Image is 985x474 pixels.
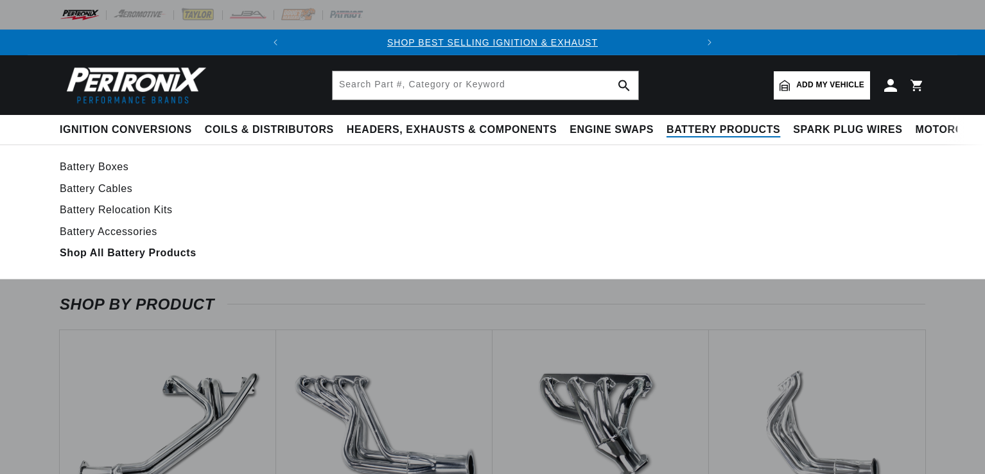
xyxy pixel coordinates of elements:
[60,115,198,145] summary: Ignition Conversions
[198,115,340,145] summary: Coils & Distributors
[787,115,909,145] summary: Spark Plug Wires
[563,115,660,145] summary: Engine Swaps
[60,298,925,311] h2: SHOP BY PRODUCT
[660,115,787,145] summary: Battery Products
[570,123,654,137] span: Engine Swaps
[340,115,563,145] summary: Headers, Exhausts & Components
[60,247,196,258] strong: Shop All Battery Products
[205,123,334,137] span: Coils & Distributors
[60,223,925,241] a: Battery Accessories
[697,30,722,55] button: Translation missing: en.sections.announcements.next_announcement
[60,123,192,137] span: Ignition Conversions
[288,35,697,49] div: 1 of 2
[774,71,870,100] a: Add my vehicle
[60,201,925,219] a: Battery Relocation Kits
[60,158,925,176] a: Battery Boxes
[796,79,864,91] span: Add my vehicle
[28,30,957,55] slideshow-component: Translation missing: en.sections.announcements.announcement_bar
[347,123,557,137] span: Headers, Exhausts & Components
[263,30,288,55] button: Translation missing: en.sections.announcements.previous_announcement
[60,244,925,262] a: Shop All Battery Products
[667,123,780,137] span: Battery Products
[610,71,638,100] button: search button
[387,37,598,48] a: SHOP BEST SELLING IGNITION & EXHAUST
[793,123,902,137] span: Spark Plug Wires
[60,180,925,198] a: Battery Cables
[60,63,207,107] img: Pertronix
[333,71,638,100] input: Search Part #, Category or Keyword
[288,35,697,49] div: Announcement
